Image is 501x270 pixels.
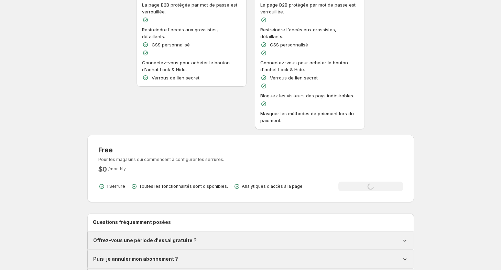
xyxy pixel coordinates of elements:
[107,184,125,189] p: 1 Serrure
[142,1,241,15] p: La page B2B protégée par mot de passe est verrouillée.
[108,166,126,171] span: / monthly
[98,165,107,173] h2: $ 0
[142,26,241,40] p: Restreindre l'accès aux grossistes, détaillants.
[270,41,308,48] p: CSS personnalisé
[260,92,354,99] p: Bloquez les visiteurs des pays indésirables.
[260,110,359,124] p: Masquer les méthodes de paiement lors du paiement.
[98,146,224,154] h3: Free
[260,59,359,73] p: Connectez-vous pour acheter le bouton d'achat Lock & Hide.
[270,74,318,81] p: Verrous de lien secret
[139,184,228,189] p: Toutes les fonctionnalités sont disponibles.
[260,1,359,15] p: La page B2B protégée par mot de passe est verrouillée.
[93,219,409,226] h2: Questions fréquemment posées
[242,184,303,189] p: Analytiques d'accès à la page
[93,237,197,244] h1: Offrez-vous une période d'essai gratuite ?
[142,59,241,73] p: Connectez-vous pour acheter le bouton d'achat Lock & Hide.
[260,26,359,40] p: Restreindre l'accès aux grossistes, détaillants.
[93,256,178,262] h1: Puis-je annuler mon abonnement ?
[152,74,199,81] p: Verrous de lien secret
[152,41,190,48] p: CSS personnalisé
[98,157,224,162] p: Pour les magasins qui commencent à configurer les serrures.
